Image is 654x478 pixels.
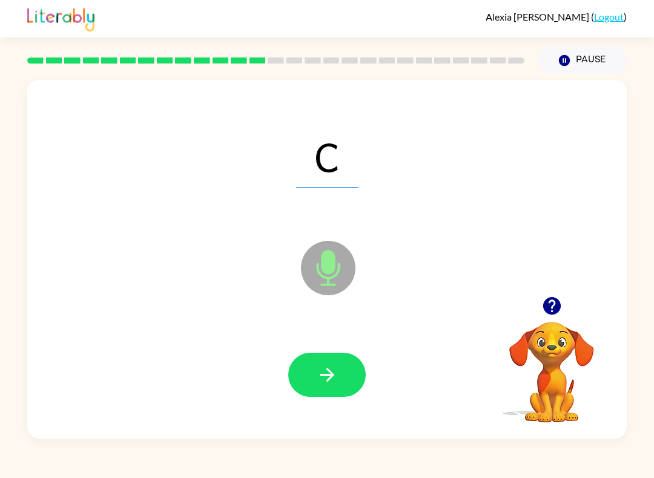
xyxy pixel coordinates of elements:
[539,47,627,74] button: Pause
[296,125,358,188] span: C
[594,11,624,22] a: Logout
[491,303,612,424] video: Your browser must support playing .mp4 files to use Literably. Please try using another browser.
[27,5,94,31] img: Literably
[486,11,627,22] div: ( )
[486,11,591,22] span: Alexia [PERSON_NAME]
